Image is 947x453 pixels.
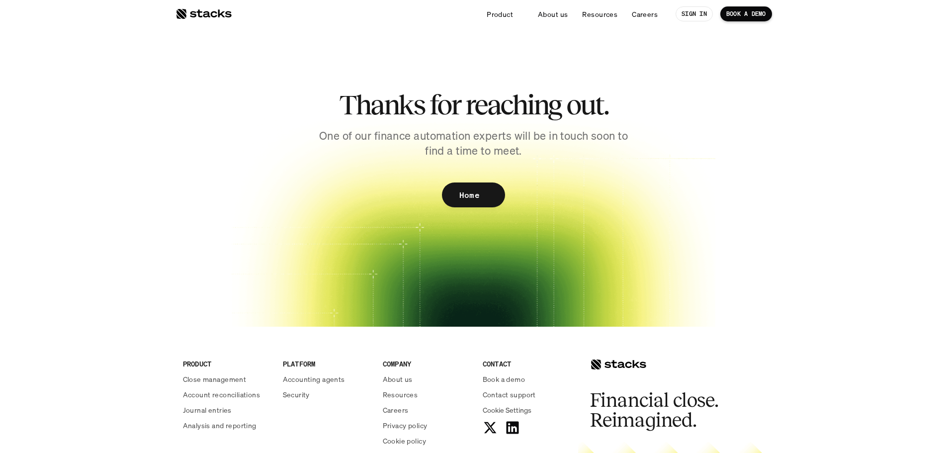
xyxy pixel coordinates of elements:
[383,405,471,415] a: Careers
[483,374,525,384] p: Book a demo
[183,405,232,415] p: Journal entries
[483,389,571,400] a: Contact support
[582,9,617,19] p: Resources
[283,374,371,384] a: Accounting agents
[183,359,271,369] p: PRODUCT
[383,436,471,446] a: Cookie policy
[383,420,471,431] a: Privacy policy
[383,405,409,415] p: Careers
[383,389,471,400] a: Resources
[483,389,536,400] p: Contact support
[183,420,257,431] p: Analysis and reporting
[283,359,371,369] p: PLATFORM
[312,128,635,159] p: One of our finance automation experts will be in touch soon to find a time to meet.
[383,436,426,446] p: Cookie policy
[337,90,610,120] h2: Thanks for reaching out.
[682,10,707,17] p: SIGN IN
[183,374,247,384] p: Close management
[383,389,418,400] p: Resources
[483,405,531,415] button: Cookie Trigger
[283,389,310,400] p: Security
[576,5,623,23] a: Resources
[590,390,739,430] h2: Financial close. Reimagined.
[720,6,772,21] a: BOOK A DEMO
[676,6,713,21] a: SIGN IN
[383,374,413,384] p: About us
[183,374,271,384] a: Close management
[183,389,260,400] p: Account reconciliations
[283,389,371,400] a: Security
[383,374,471,384] a: About us
[632,9,658,19] p: Careers
[383,359,471,369] p: COMPANY
[183,405,271,415] a: Journal entries
[487,9,513,19] p: Product
[626,5,664,23] a: Careers
[726,10,766,17] p: BOOK A DEMO
[183,389,271,400] a: Account reconciliations
[483,359,571,369] p: CONTACT
[532,5,574,23] a: About us
[183,420,271,431] a: Analysis and reporting
[483,405,531,415] span: Cookie Settings
[459,188,480,202] p: Home
[283,374,345,384] p: Accounting agents
[538,9,568,19] p: About us
[483,374,571,384] a: Book a demo
[383,420,428,431] p: Privacy policy
[442,182,505,207] a: Home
